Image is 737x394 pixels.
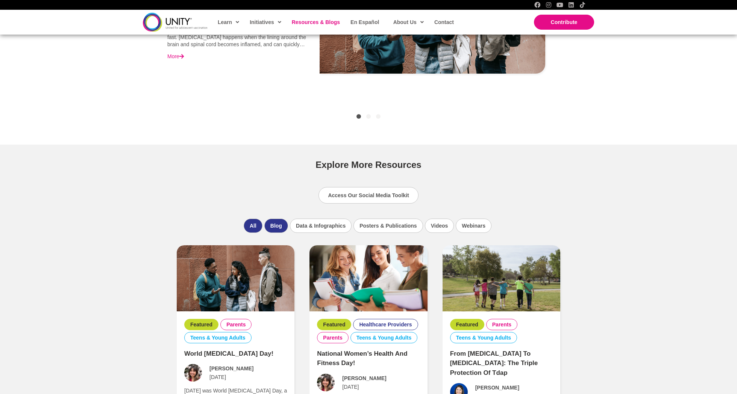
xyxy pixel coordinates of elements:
[342,383,359,390] span: [DATE]
[190,321,212,328] a: Featured
[317,350,407,367] a: National Women’s Health and Fitness Day!
[184,364,202,382] img: Avatar photo
[288,14,343,31] a: Resources & Blogs
[315,160,421,170] span: Explore More Resources
[292,19,340,25] span: Resources & Blogs
[177,275,294,281] a: World Meningitis Day!
[456,334,511,341] a: Teens & Young Adults
[431,14,457,31] a: Contact
[359,321,412,328] a: Healthcare Providers
[350,19,379,25] span: En Español
[342,375,386,382] span: [PERSON_NAME]
[534,15,594,30] a: Contribute
[434,19,454,25] span: Contact
[190,334,246,341] a: Teens & Young Adults
[323,321,345,328] a: Featured
[167,53,184,60] a: More
[347,14,382,31] a: En Español
[264,219,288,233] li: Blog
[218,17,239,28] span: Learn
[557,2,563,8] a: YouTube
[456,321,478,328] a: Featured
[475,384,519,391] span: [PERSON_NAME]
[546,2,552,8] a: Instagram
[209,365,253,372] span: [PERSON_NAME]
[143,13,208,31] img: unity-logo-dark
[390,14,427,31] a: About Us
[450,350,538,376] a: From [MEDICAL_DATA] to [MEDICAL_DATA]: The Triple Protection of Tdap
[317,374,335,391] img: Avatar photo
[492,321,511,328] a: Parents
[290,219,352,233] li: Data & Infographics
[318,187,418,204] a: Access Our Social Media Toolkit
[244,219,262,233] li: All
[323,334,342,341] a: Parents
[250,17,281,28] span: Initiatives
[579,2,585,8] a: TikTok
[443,275,560,281] a: From Tetanus to Whooping Cough: The Triple Protection of Tdap
[309,275,427,281] a: National Women’s Health and Fitness Day!
[226,321,246,328] a: Parents
[551,19,578,25] span: Contribute
[356,334,412,341] a: Teens & Young Adults
[534,2,540,8] a: Facebook
[353,219,423,233] li: Posters & Publications
[393,17,424,28] span: About Us
[184,350,273,357] a: World [MEDICAL_DATA] Day!
[456,219,491,233] li: Webinars
[328,192,409,198] span: Access Our Social Media Toolkit
[425,219,454,233] li: Videos
[209,374,226,380] span: [DATE]
[568,2,574,8] a: LinkedIn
